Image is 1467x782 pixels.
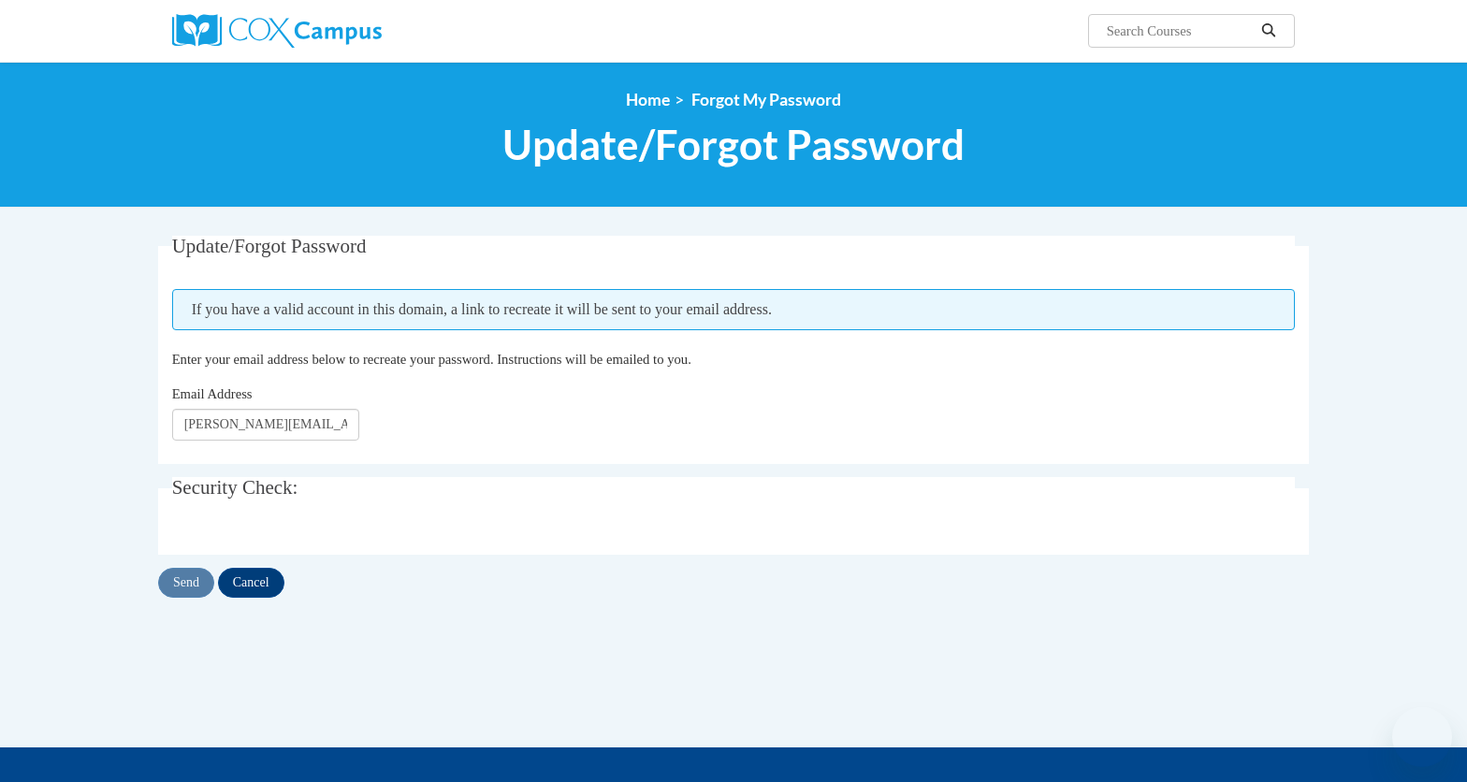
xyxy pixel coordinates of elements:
[691,90,841,109] span: Forgot My Password
[172,14,528,48] a: Cox Campus
[1392,707,1452,767] iframe: Button to launch messaging window
[172,476,298,499] span: Security Check:
[172,386,253,401] span: Email Address
[172,289,1296,330] span: If you have a valid account in this domain, a link to recreate it will be sent to your email addr...
[626,90,670,109] a: Home
[502,120,965,169] span: Update/Forgot Password
[172,14,382,48] img: Cox Campus
[218,568,284,598] input: Cancel
[172,352,691,367] span: Enter your email address below to recreate your password. Instructions will be emailed to you.
[172,409,359,441] input: Email
[1255,20,1283,42] button: Search
[1105,20,1255,42] input: Search Courses
[172,235,367,257] span: Update/Forgot Password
